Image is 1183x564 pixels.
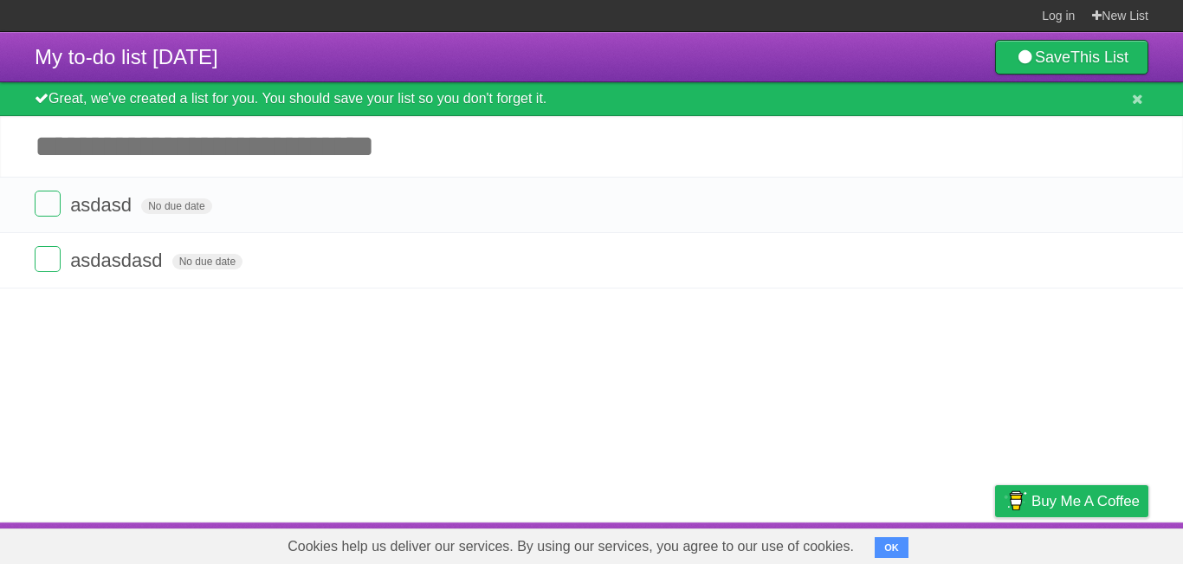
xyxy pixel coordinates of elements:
span: asdasdasd [70,250,166,271]
a: Developers [822,527,892,560]
img: Buy me a coffee [1004,486,1027,515]
b: This List [1070,49,1128,66]
a: About [765,527,801,560]
span: Buy me a coffee [1031,486,1140,516]
a: Privacy [973,527,1018,560]
span: My to-do list [DATE] [35,45,218,68]
span: Cookies help us deliver our services. By using our services, you agree to our use of cookies. [270,529,871,564]
a: Terms [914,527,952,560]
span: No due date [172,254,242,269]
a: Buy me a coffee [995,485,1148,517]
label: Done [35,246,61,272]
span: asdasd [70,194,136,216]
a: Suggest a feature [1039,527,1148,560]
a: SaveThis List [995,40,1148,75]
span: No due date [141,198,211,214]
button: OK [875,537,908,558]
label: Done [35,191,61,217]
